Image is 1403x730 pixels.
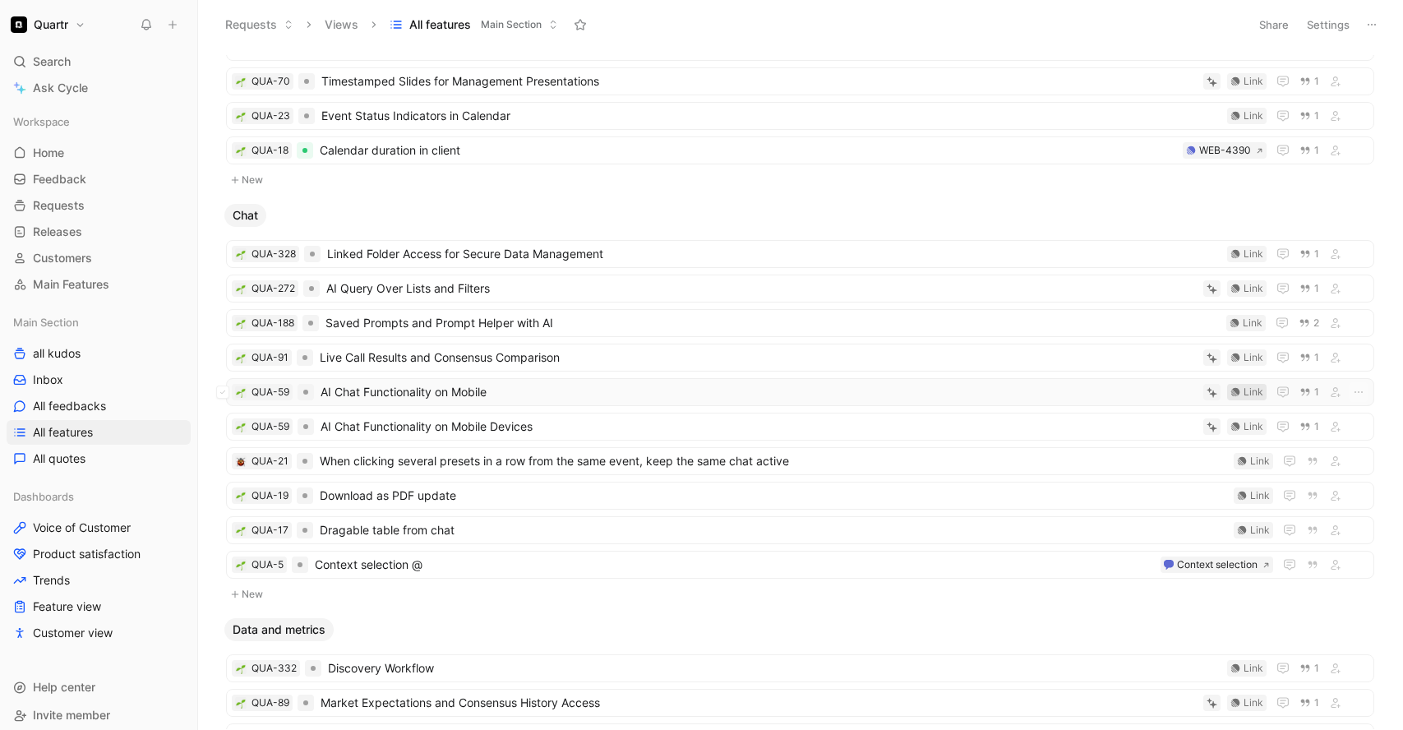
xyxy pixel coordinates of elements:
[1296,659,1322,677] button: 1
[1244,349,1263,366] div: Link
[33,171,86,187] span: Feedback
[224,204,266,227] button: Chat
[321,417,1197,437] span: AI Chat Functionality on Mobile Devices
[7,310,191,335] div: Main Section
[235,559,247,571] button: 🌱
[226,654,1374,682] a: 🌱QUA-332Discovery WorkflowLink1
[317,12,366,37] button: Views
[7,219,191,244] a: Releases
[252,384,289,400] div: QUA-59
[321,693,1197,713] span: Market Expectations and Consensus History Access
[233,207,258,224] span: Chat
[226,136,1374,164] a: 🌱QUA-18Calendar duration in clientWEB-43901
[236,112,246,122] img: 🌱
[226,516,1374,544] a: 🌱QUA-17Dragable table from chatLink
[1296,141,1322,159] button: 1
[326,279,1197,298] span: AI Query Over Lists and Filters
[235,110,247,122] div: 🌱
[7,484,191,509] div: Dashboards
[7,167,191,192] a: Feedback
[321,106,1221,126] span: Event Status Indicators in Calendar
[236,423,246,432] img: 🌱
[7,272,191,297] a: Main Features
[1244,73,1263,90] div: Link
[252,246,296,262] div: QUA-328
[1314,698,1319,708] span: 1
[481,16,542,33] span: Main Section
[224,584,1376,604] button: New
[33,78,88,98] span: Ask Cycle
[33,197,85,214] span: Requests
[33,250,92,266] span: Customers
[1314,663,1319,673] span: 1
[218,204,1382,605] div: ChatNew
[235,352,247,363] button: 🌱
[235,145,247,156] button: 🌱
[236,388,246,398] img: 🌱
[320,451,1227,471] span: When clicking several presets in a row from the same event, keep the same chat active
[226,378,1374,406] a: 🌱QUA-59AI Chat Functionality on MobileLink1
[1296,694,1322,712] button: 1
[1296,418,1322,436] button: 1
[235,421,247,432] button: 🌱
[235,283,247,294] button: 🌱
[252,73,290,90] div: QUA-70
[233,621,325,638] span: Data and metrics
[7,341,191,366] a: all kudos
[235,490,247,501] button: 🌱
[33,546,141,562] span: Product satisfaction
[235,697,247,709] button: 🌱
[236,457,246,467] img: 🐞
[252,522,288,538] div: QUA-17
[252,349,288,366] div: QUA-91
[1296,72,1322,90] button: 1
[1244,418,1263,435] div: Link
[226,447,1374,475] a: 🐞QUA-21When clicking several presets in a row from the same event, keep the same chat activeLink
[7,394,191,418] a: All feedbacks
[7,420,191,445] a: All features
[252,487,288,504] div: QUA-19
[1314,111,1319,121] span: 1
[325,313,1220,333] span: Saved Prompts and Prompt Helper with AI
[7,621,191,645] a: Customer view
[218,12,301,37] button: Requests
[7,515,191,540] a: Voice of Customer
[252,660,297,677] div: QUA-332
[236,526,246,536] img: 🌱
[7,76,191,100] a: Ask Cycle
[252,315,294,331] div: QUA-188
[7,109,191,134] div: Workspace
[236,284,246,294] img: 🌱
[226,102,1374,130] a: 🌱QUA-23Event Status Indicators in CalendarLink1
[33,625,113,641] span: Customer view
[1244,695,1263,711] div: Link
[226,309,1374,337] a: 🌱QUA-188Saved Prompts and Prompt Helper with AILink2
[33,398,106,414] span: All feedbacks
[1314,146,1319,155] span: 1
[1299,13,1357,36] button: Settings
[321,72,1197,91] span: Timestamped Slides for Management Presentations
[235,386,247,398] div: 🌱
[1244,246,1263,262] div: Link
[235,317,247,329] div: 🌱
[7,310,191,471] div: Main Sectionall kudosInboxAll feedbacksAll featuresAll quotes
[320,348,1197,367] span: Live Call Results and Consensus Comparison
[7,13,90,36] button: QuartrQuartr
[1314,76,1319,86] span: 1
[1314,249,1319,259] span: 1
[33,276,109,293] span: Main Features
[226,344,1374,372] a: 🌱QUA-91Live Call Results and Consensus ComparisonLink1
[1244,108,1263,124] div: Link
[236,319,246,329] img: 🌱
[235,248,247,260] button: 🌱
[236,561,246,571] img: 🌱
[7,542,191,566] a: Product satisfaction
[235,663,247,674] button: 🌱
[235,76,247,87] button: 🌱
[1199,142,1251,159] div: WEB-4390
[7,484,191,645] div: DashboardsVoice of CustomerProduct satisfactionTrendsFeature viewCustomer view
[226,240,1374,268] a: 🌱QUA-328Linked Folder Access for Secure Data ManagementLink1
[252,557,284,573] div: QUA-5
